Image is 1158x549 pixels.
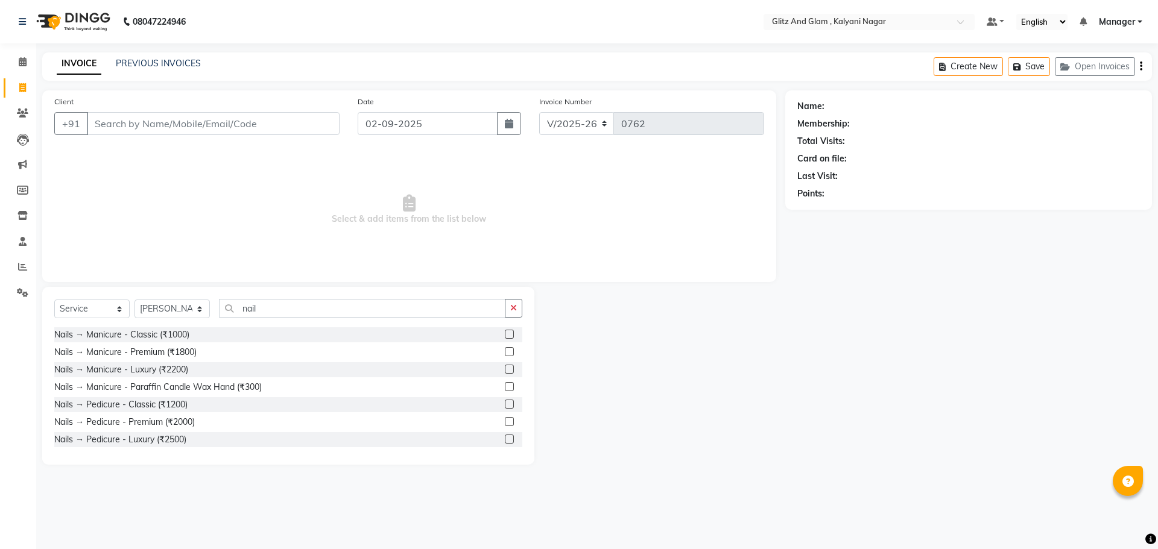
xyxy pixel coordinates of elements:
[54,381,262,394] div: Nails → Manicure - Paraffin Candle Wax Hand (₹300)
[797,100,824,113] div: Name:
[31,5,113,39] img: logo
[1099,16,1135,28] span: Manager
[219,299,505,318] input: Search or Scan
[133,5,186,39] b: 08047224946
[54,363,188,376] div: Nails → Manicure - Luxury (₹2200)
[54,398,188,411] div: Nails → Pedicure - Classic (₹1200)
[116,58,201,69] a: PREVIOUS INVOICES
[54,149,764,270] span: Select & add items from the list below
[87,112,340,135] input: Search by Name/Mobile/Email/Code
[1055,57,1135,76] button: Open Invoices
[797,118,850,130] div: Membership:
[54,433,186,446] div: Nails → Pedicure - Luxury (₹2500)
[54,96,74,107] label: Client
[54,416,195,428] div: Nails → Pedicure - Premium (₹2000)
[797,187,824,200] div: Points:
[934,57,1003,76] button: Create New
[54,112,88,135] button: +91
[539,96,592,107] label: Invoice Number
[57,53,101,75] a: INVOICE
[797,135,845,148] div: Total Visits:
[797,170,838,183] div: Last Visit:
[797,152,847,165] div: Card on file:
[358,96,374,107] label: Date
[1107,501,1146,537] iframe: chat widget
[1008,57,1050,76] button: Save
[54,328,189,341] div: Nails → Manicure - Classic (₹1000)
[54,346,197,359] div: Nails → Manicure - Premium (₹1800)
